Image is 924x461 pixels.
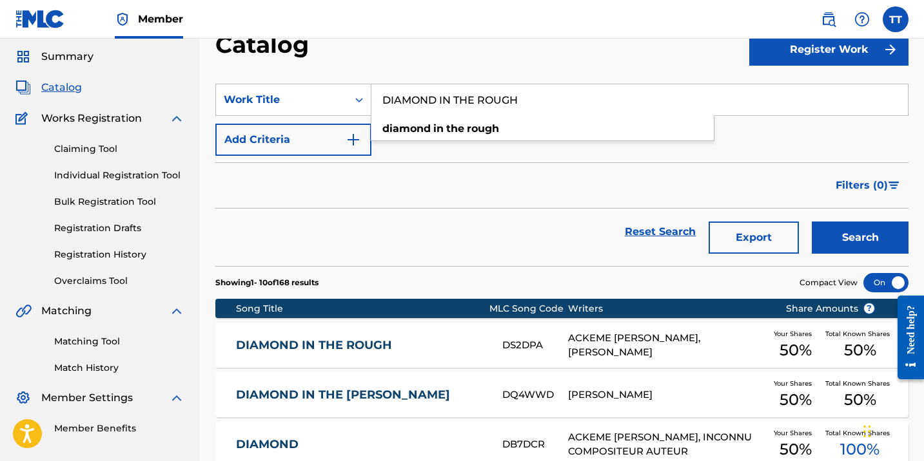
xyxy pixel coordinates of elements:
div: Song Title [236,302,489,315]
span: Share Amounts [786,302,875,315]
a: Bulk Registration Tool [54,195,184,209]
a: CatalogCatalog [15,80,82,95]
a: Individual Registration Tool [54,169,184,182]
img: MLC Logo [15,10,65,28]
span: Matching [41,303,92,319]
img: expand [169,390,184,406]
a: DIAMOND IN THE [PERSON_NAME] [236,388,485,402]
img: 9d2ae6d4665cec9f34b9.svg [346,132,361,147]
div: DS2DPA [502,338,568,353]
div: DQ4WWD [502,388,568,402]
div: Drag [863,412,871,451]
span: 50 % [844,339,876,362]
span: Member Settings [41,390,133,406]
div: User Menu [883,6,909,32]
span: 100 % [840,438,880,461]
span: Works Registration [41,111,142,126]
a: Member Benefits [54,422,184,435]
strong: in [433,122,444,135]
a: Registration Drafts [54,221,184,235]
a: Reset Search [618,218,702,246]
img: f7272a7cc735f4ea7f67.svg [883,42,898,57]
a: DIAMOND [236,437,485,452]
button: Search [812,221,909,254]
div: [PERSON_NAME] [568,388,765,402]
strong: diamond [382,122,431,135]
span: Catalog [41,80,82,95]
a: Claiming Tool [54,142,184,156]
img: filter [889,182,899,189]
a: Match History [54,361,184,375]
span: Total Known Shares [825,379,895,388]
img: Member Settings [15,390,31,406]
span: Total Known Shares [825,329,895,339]
div: ACKEME [PERSON_NAME], INCONNU COMPOSITEUR AUTEUR [568,430,765,459]
img: help [854,12,870,27]
div: Writers [568,302,765,315]
img: Catalog [15,80,31,95]
form: Search Form [215,84,909,266]
span: 50 % [780,339,812,362]
span: 50 % [844,388,876,411]
img: search [821,12,836,27]
span: 50 % [780,388,812,411]
a: SummarySummary [15,49,93,64]
p: Showing 1 - 10 of 168 results [215,277,319,288]
span: ? [864,303,874,314]
div: Help [849,6,875,32]
span: Your Shares [774,379,817,388]
iframe: Resource Center [888,285,924,389]
button: Register Work [749,33,909,66]
img: expand [169,303,184,319]
span: Member [138,12,183,26]
iframe: Chat Widget [860,399,924,461]
a: DIAMOND IN THE ROUGH [236,338,485,353]
a: Public Search [816,6,841,32]
span: Compact View [800,277,858,288]
img: Matching [15,303,32,319]
a: Matching Tool [54,335,184,348]
button: Filters (0) [828,169,909,202]
div: ACKEME [PERSON_NAME], [PERSON_NAME] [568,331,765,360]
img: expand [169,111,184,126]
strong: rough [467,122,499,135]
h2: Catalog [215,30,315,59]
span: Total Known Shares [825,428,895,438]
span: Your Shares [774,428,817,438]
strong: the [446,122,464,135]
button: Export [709,221,799,254]
img: Summary [15,49,31,64]
a: Registration History [54,248,184,261]
span: Summary [41,49,93,64]
button: Add Criteria [215,124,371,156]
a: Overclaims Tool [54,274,184,288]
div: MLC Song Code [489,302,569,315]
img: Works Registration [15,111,32,126]
div: Work Title [224,92,340,108]
div: DB7DCR [502,437,568,452]
img: Top Rightsholder [115,12,130,27]
span: Your Shares [774,329,817,339]
span: Filters ( 0 ) [836,178,888,193]
span: 50 % [780,438,812,461]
